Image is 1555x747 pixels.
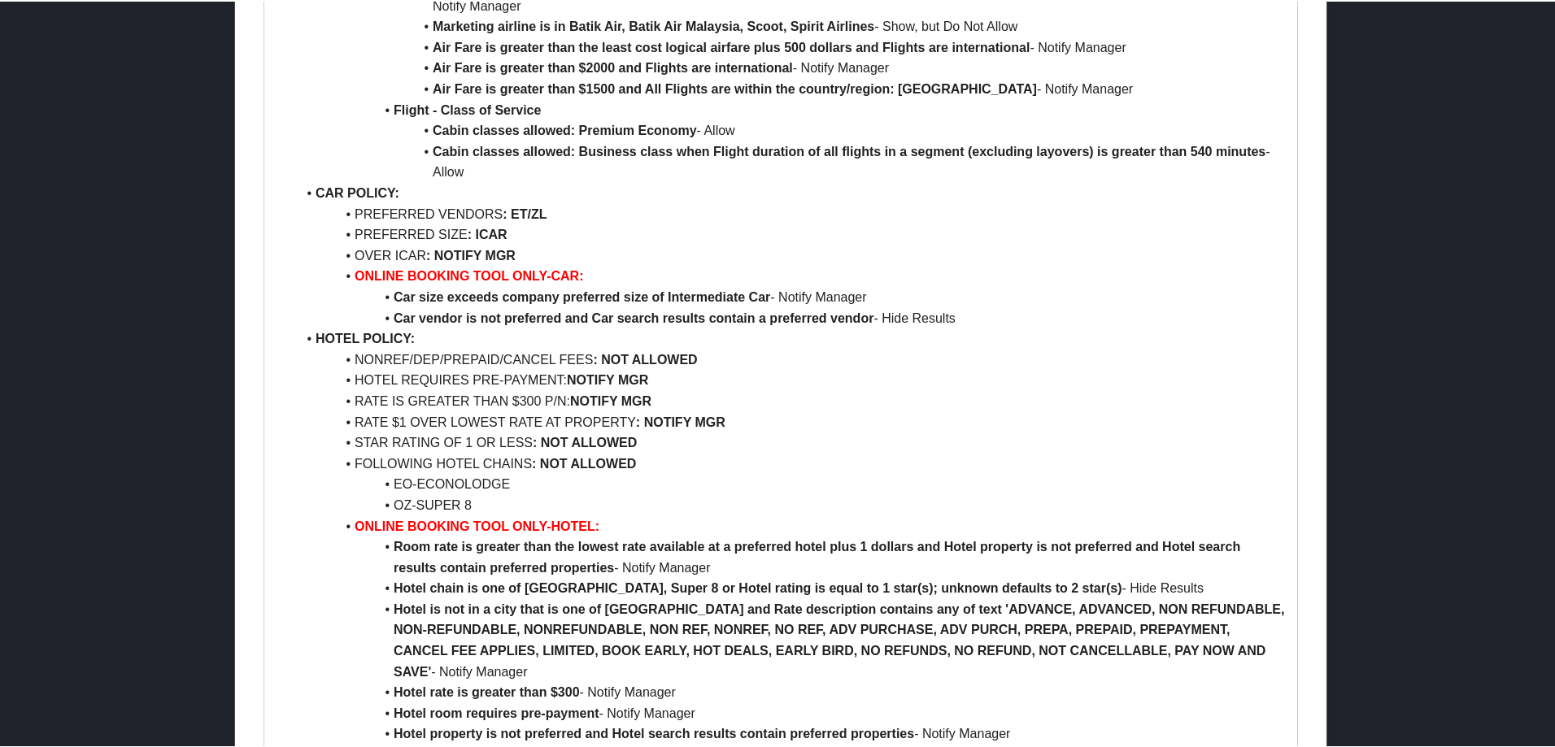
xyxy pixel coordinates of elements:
[433,143,1265,157] strong: Cabin classes allowed: Business class when Flight duration of all flights in a segment (excluding...
[296,680,1285,701] li: - Notify Manager
[296,597,1285,680] li: - Notify Manager
[468,226,507,240] strong: : ICAR
[296,722,1285,743] li: - Notify Manager
[296,472,1285,493] li: EO-ECONOLODGE
[296,285,1285,306] li: - Notify Manager
[296,202,1285,224] li: PREFERRED VENDORS
[433,59,793,73] strong: Air Fare is greater than $2000 and Flights are international
[394,705,599,719] strong: Hotel room requires pre-payment
[296,119,1285,140] li: - Allow
[394,601,1288,677] strong: Hotel is not in a city that is one of [GEOGRAPHIC_DATA] and Rate description contains any of text...
[433,80,1037,94] strong: Air Fare is greater than $1500 and All Flights are within the country/region: [GEOGRAPHIC_DATA]
[394,289,770,302] strong: Car size exceeds company preferred size of Intermediate Car
[296,368,1285,389] li: HOTEL REQUIRES PRE-PAYMENT:
[296,56,1285,77] li: - Notify Manager
[296,389,1285,410] li: RATE IS GREATER THAN $300 P/N:
[511,206,547,219] strong: ET/ZL
[433,122,697,136] strong: Cabin classes allowed: Premium Economy
[433,39,1030,53] strong: Air Fare is greater than the least cost logical airfare plus 500 dollars and Flights are internat...
[394,725,914,739] strong: Hotel property is not preferred and Hotel search results contain preferred properties
[570,393,651,406] strong: NOTIFY MGR
[355,518,599,532] strong: ONLINE BOOKING TOOL ONLY-HOTEL:
[296,410,1285,432] li: RATE $1 OVER LOWEST RATE AT PROPERTY
[316,185,399,198] strong: CAR POLICY:
[296,452,1285,473] li: FOLLOWING HOTEL CHAINS
[533,434,637,448] strong: : NOT ALLOWED
[296,244,1285,265] li: OVER ICAR
[636,414,640,428] strong: :
[296,140,1285,181] li: - Allow
[296,576,1285,597] li: - Hide Results
[532,455,636,469] strong: : NOT ALLOWED
[296,493,1285,515] li: OZ-SUPER 8
[316,330,415,344] strong: HOTEL POLICY:
[296,77,1285,98] li: - Notify Manager
[426,247,516,261] strong: : NOTIFY MGR
[394,538,1244,573] strong: Room rate is greater than the lowest rate available at a preferred hotel plus 1 dollars and Hotel...
[296,535,1285,576] li: - Notify Manager
[296,348,1285,369] li: NONREF/DEP/PREPAID/CANCEL FEES
[503,206,507,219] strong: :
[394,310,873,324] strong: Car vendor is not preferred and Car search results contain a preferred vendor
[355,267,584,281] strong: ONLINE BOOKING TOOL ONLY-CAR:
[296,36,1285,57] li: - Notify Manager
[296,431,1285,452] li: STAR RATING OF 1 OR LESS
[394,580,1122,593] strong: Hotel chain is one of [GEOGRAPHIC_DATA], Super 8 or Hotel rating is equal to 1 star(s); unknown d...
[644,414,725,428] strong: NOTIFY MGR
[296,701,1285,723] li: - Notify Manager
[296,15,1285,36] li: - Show, but Do Not Allow
[433,18,874,32] strong: Marketing airline is in Batik Air, Batik Air Malaysia, Scoot, Spirit Airlines
[593,351,697,365] strong: : NOT ALLOWED
[394,102,541,115] strong: Flight - Class of Service
[567,371,648,385] strong: NOTIFY MGR
[394,684,580,697] strong: Hotel rate is greater than $300
[296,306,1285,328] li: - Hide Results
[296,223,1285,244] li: PREFERRED SIZE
